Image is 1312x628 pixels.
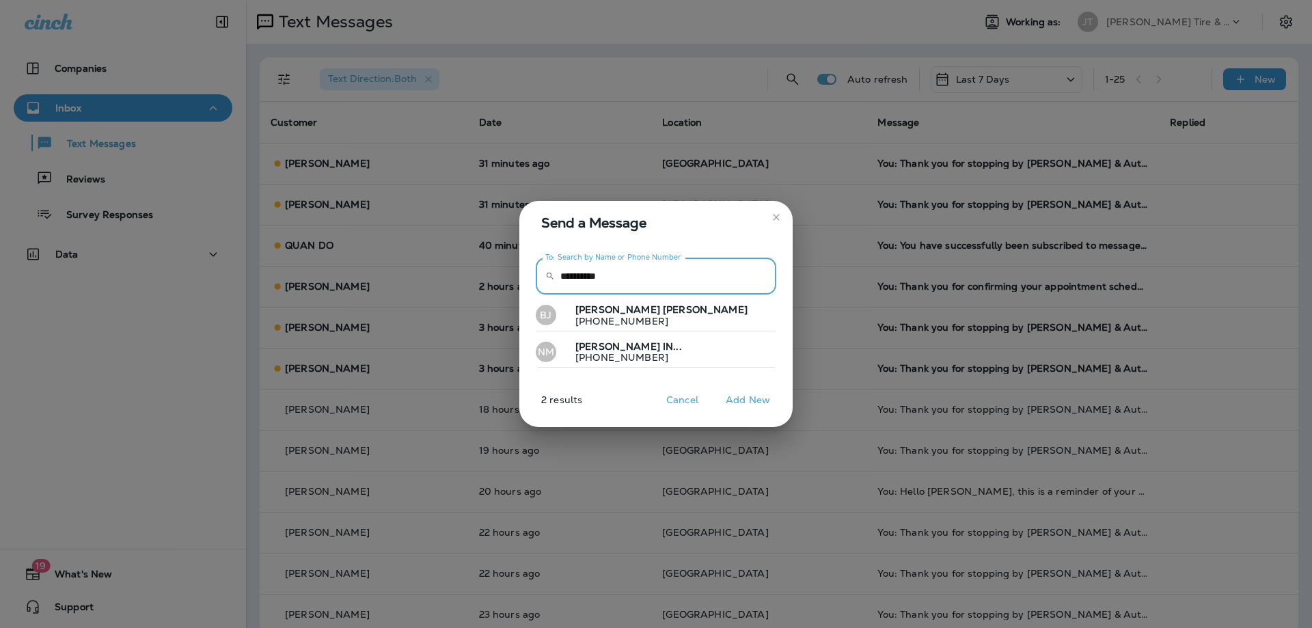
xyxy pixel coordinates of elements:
[514,394,582,416] p: 2 results
[765,206,787,228] button: close
[536,300,776,331] button: BJ[PERSON_NAME] [PERSON_NAME][PHONE_NUMBER]
[541,212,776,234] span: Send a Message
[564,316,748,327] p: [PHONE_NUMBER]
[575,340,682,353] span: [PERSON_NAME] IN...
[575,303,660,316] span: [PERSON_NAME]
[564,352,682,363] p: [PHONE_NUMBER]
[663,303,748,316] span: [PERSON_NAME]
[657,390,708,411] button: Cancel
[536,342,556,362] div: NM
[536,305,556,325] div: BJ
[719,390,777,411] button: Add New
[545,252,681,262] label: To: Search by Name or Phone Number
[536,337,776,368] button: NM [PERSON_NAME] IN...[PHONE_NUMBER]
